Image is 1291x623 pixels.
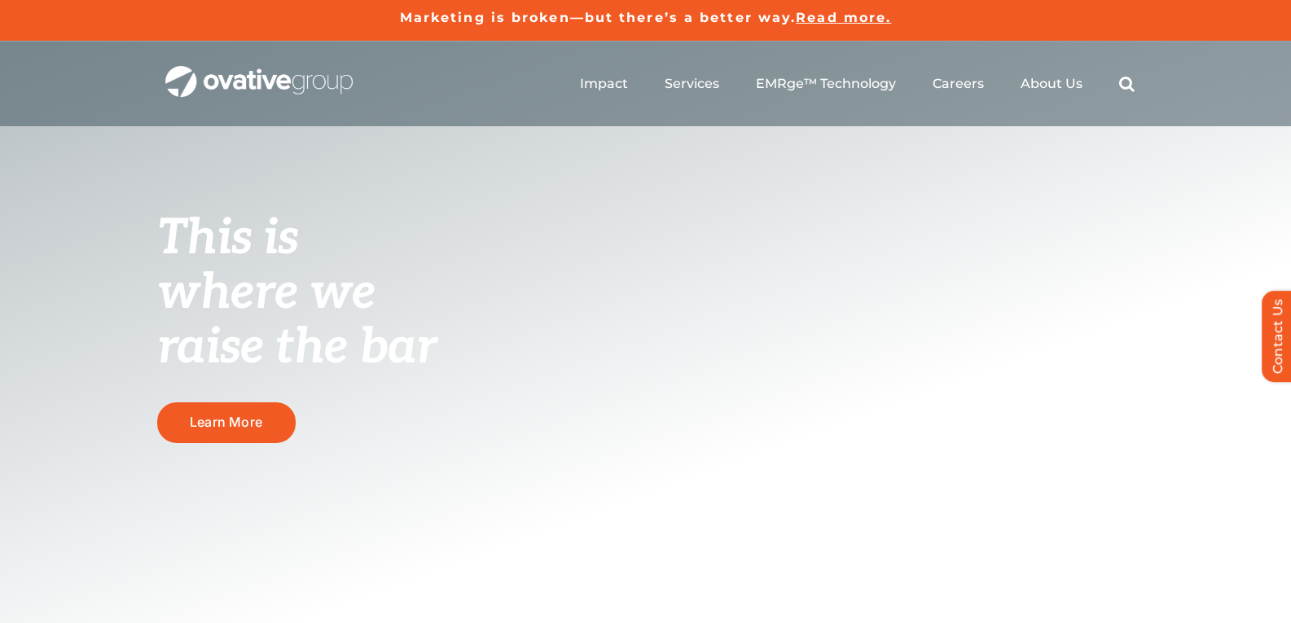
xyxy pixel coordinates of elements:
[580,76,628,92] a: Impact
[580,58,1135,110] nav: Menu
[1021,76,1082,92] a: About Us
[933,76,984,92] a: Careers
[665,76,719,92] a: Services
[796,10,891,25] a: Read more.
[157,264,437,377] span: where we raise the bar
[165,64,353,80] a: OG_Full_horizontal_WHT
[1119,76,1135,92] a: Search
[157,209,299,268] span: This is
[157,402,296,442] a: Learn More
[756,76,896,92] a: EMRge™ Technology
[190,415,262,430] span: Learn More
[400,10,797,25] a: Marketing is broken—but there’s a better way.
